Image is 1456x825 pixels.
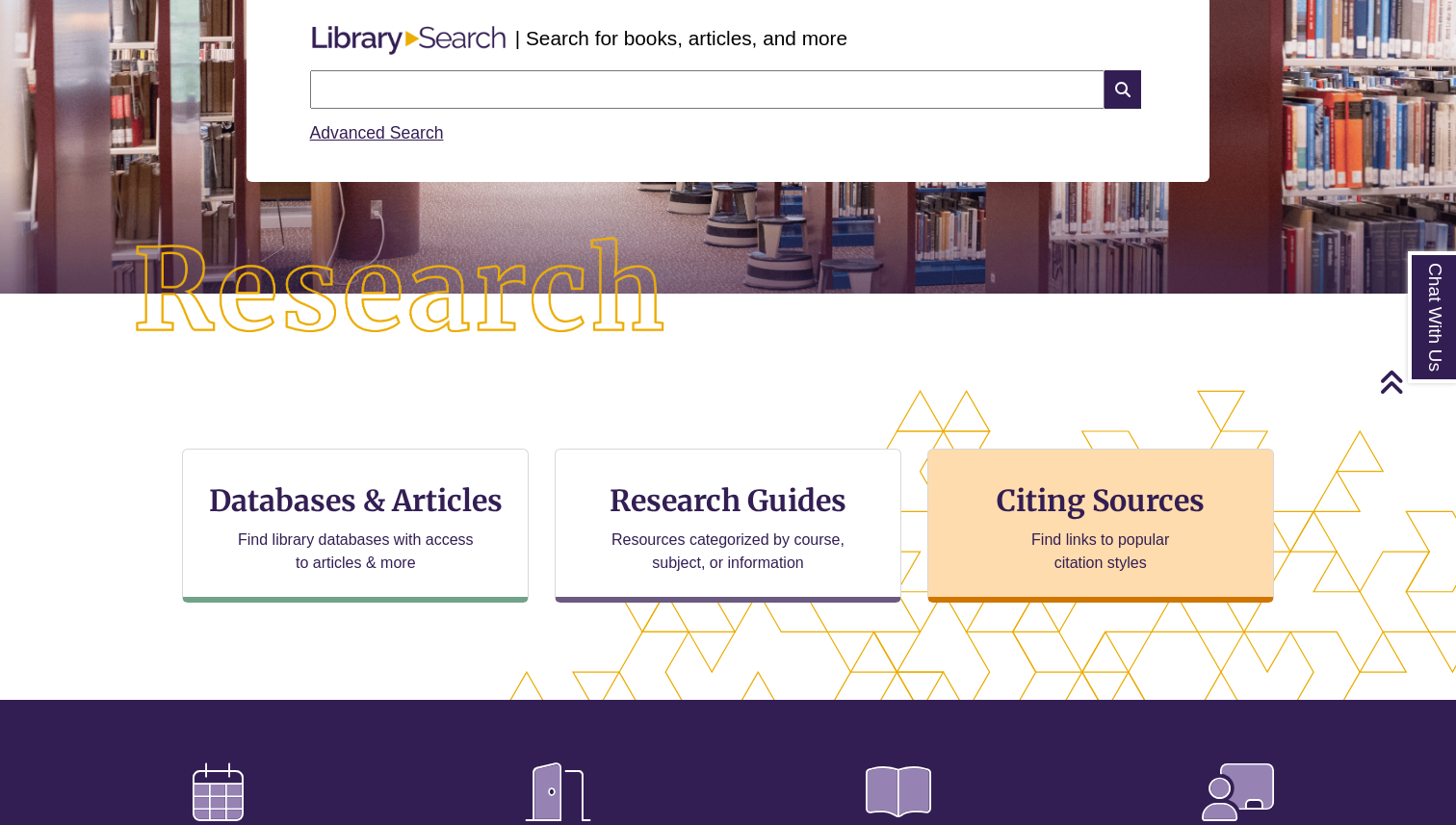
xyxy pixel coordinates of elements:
[1379,369,1451,395] a: Back to Top
[302,18,515,63] img: Libary Search
[73,178,728,405] img: Research
[983,482,1218,519] h3: Citing Sources
[182,449,529,603] a: Databases & Articles Find library databases with access to articles & more
[571,482,885,519] h3: Research Guides
[198,482,512,519] h3: Databases & Articles
[555,449,901,603] a: Research Guides Resources categorized by course, subject, or information
[515,23,847,53] p: | Search for books, articles, and more
[1006,529,1194,575] p: Find links to popular citation styles
[1105,70,1141,109] i: Search
[230,529,481,575] p: Find library databases with access to articles & more
[603,529,854,575] p: Resources categorized by course, subject, or information
[927,449,1274,603] a: Citing Sources Find links to popular citation styles
[310,123,444,142] a: Advanced Search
